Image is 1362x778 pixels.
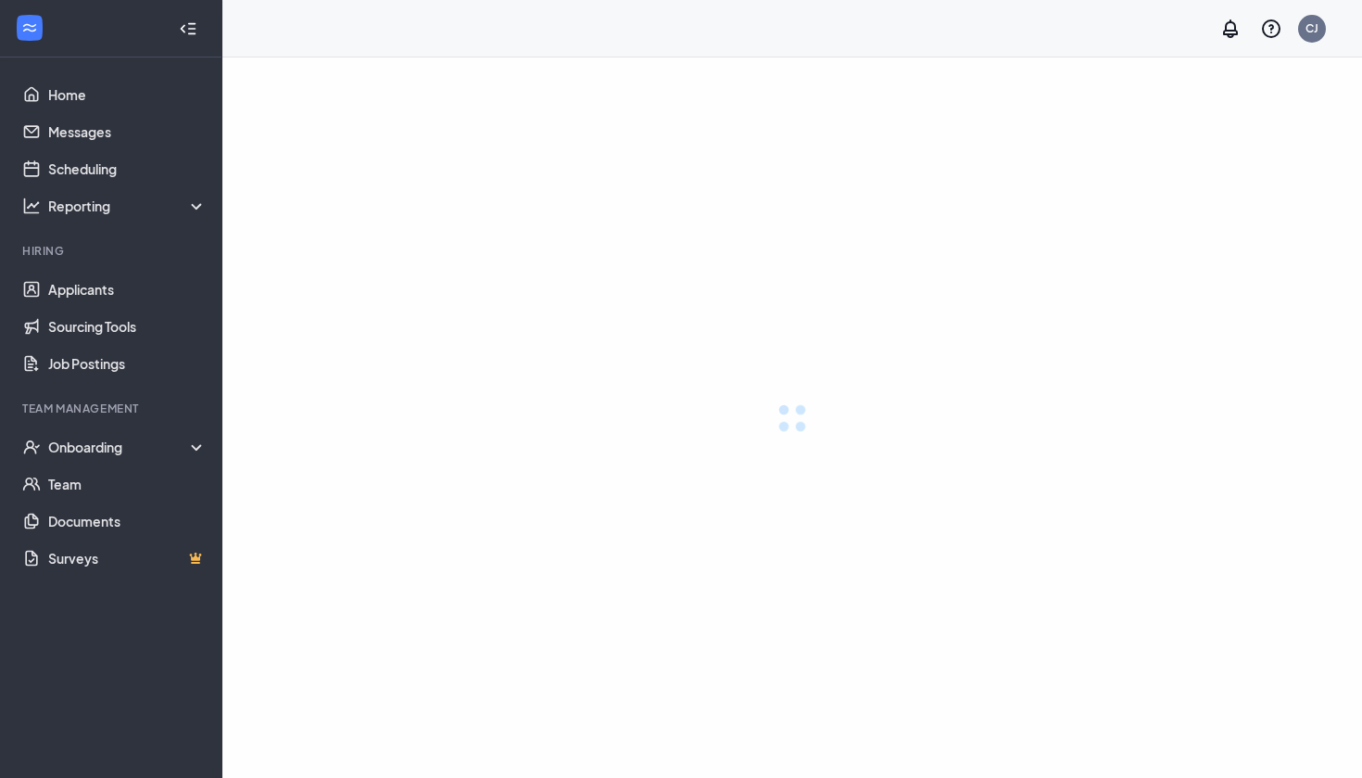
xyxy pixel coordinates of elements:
a: SurveysCrown [48,540,207,577]
svg: WorkstreamLogo [20,19,39,37]
svg: Notifications [1219,18,1242,40]
svg: Collapse [179,19,197,38]
div: CJ [1305,20,1318,36]
a: Job Postings [48,345,207,382]
a: Documents [48,503,207,540]
svg: QuestionInfo [1260,18,1282,40]
div: Team Management [22,401,203,416]
div: Hiring [22,243,203,259]
a: Team [48,466,207,503]
div: Onboarding [48,438,208,456]
a: Applicants [48,271,207,308]
a: Sourcing Tools [48,308,207,345]
a: Scheduling [48,150,207,187]
svg: UserCheck [22,438,41,456]
svg: Analysis [22,197,41,215]
div: Reporting [48,197,208,215]
a: Home [48,76,207,113]
a: Messages [48,113,207,150]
